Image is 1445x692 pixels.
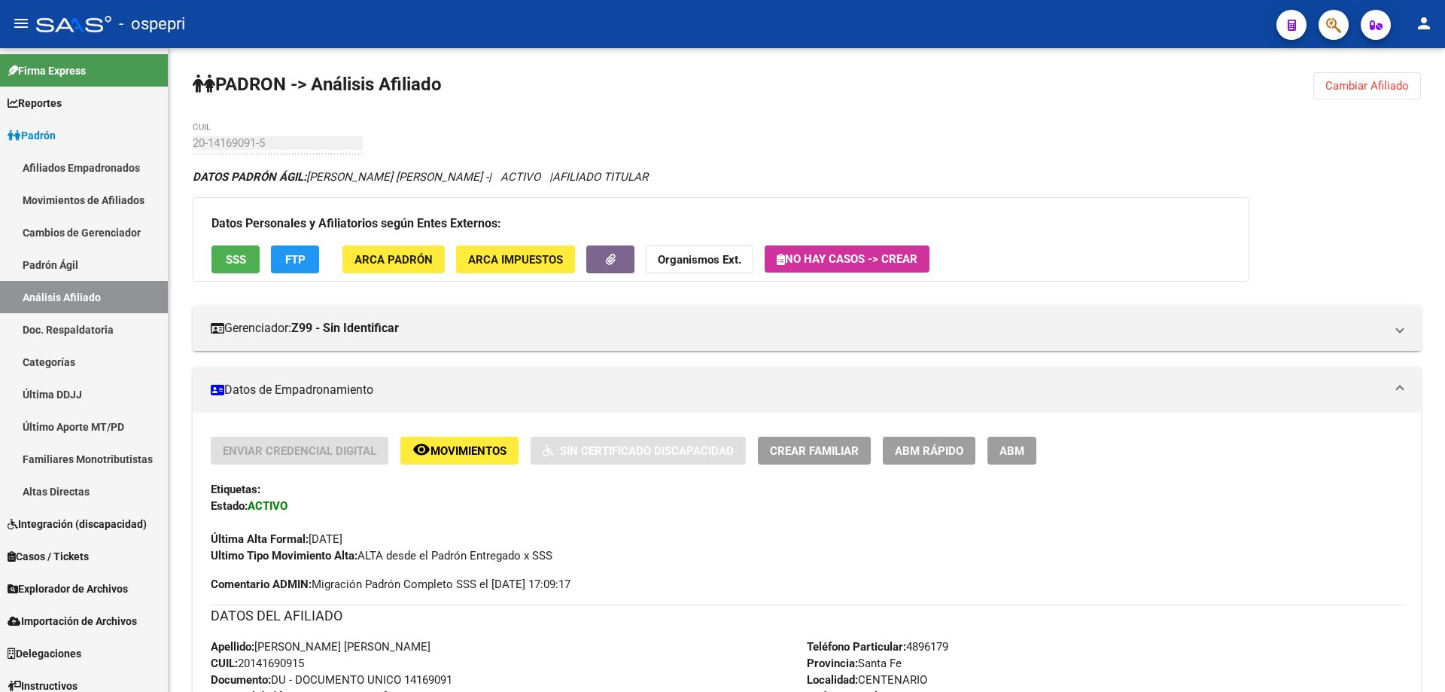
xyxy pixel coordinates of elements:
span: Delegaciones [8,645,81,662]
span: ALTA desde el Padrón Entregado x SSS [211,549,552,562]
span: ARCA Padrón [354,253,433,267]
strong: CUIL: [211,657,238,670]
button: Organismos Ext. [646,245,753,273]
span: AFILIADO TITULAR [552,170,648,184]
button: ABM [987,437,1036,465]
strong: Etiquetas: [211,483,260,496]
button: Enviar Credencial Digital [211,437,388,465]
strong: Documento: [211,673,271,687]
span: Crear Familiar [770,444,859,458]
span: Padrón [8,127,56,144]
span: 4896179 [807,640,948,654]
span: CENTENARIO [807,673,927,687]
strong: ACTIVO [248,499,287,513]
span: - ospepri [119,8,185,41]
button: ARCA Padrón [342,245,445,273]
strong: Teléfono Particular: [807,640,906,654]
strong: Apellido: [211,640,254,654]
mat-expansion-panel-header: Gerenciador:Z99 - Sin Identificar [193,306,1421,351]
span: Cambiar Afiliado [1325,79,1409,93]
span: [PERSON_NAME] [PERSON_NAME] [211,640,430,654]
span: DU - DOCUMENTO UNICO 14169091 [211,673,452,687]
span: Integración (discapacidad) [8,516,147,532]
strong: Última Alta Formal: [211,532,309,546]
strong: Z99 - Sin Identificar [291,320,399,337]
strong: PADRON -> Análisis Afiliado [193,74,442,95]
span: [PERSON_NAME] [PERSON_NAME] - [193,170,488,184]
mat-expansion-panel-header: Datos de Empadronamiento [193,367,1421,413]
strong: Ultimo Tipo Movimiento Alta: [211,549,357,562]
span: ABM Rápido [895,444,963,458]
i: | ACTIVO | [193,170,648,184]
mat-icon: person [1415,14,1433,32]
span: Movimientos [430,444,507,458]
span: Sin Certificado Discapacidad [560,444,734,458]
mat-icon: remove_red_eye [412,441,430,459]
strong: DATOS PADRÓN ÁGIL: [193,170,306,184]
button: FTP [271,245,319,273]
button: ABM Rápido [883,437,975,465]
h3: DATOS DEL AFILIADO [211,605,1403,626]
button: ARCA Impuestos [456,245,575,273]
strong: Estado: [211,499,248,513]
button: SSS [211,245,260,273]
span: Reportes [8,95,62,111]
span: Migración Padrón Completo SSS el [DATE] 17:09:17 [211,576,570,593]
strong: Organismos Ext. [658,253,741,267]
span: ARCA Impuestos [468,253,563,267]
mat-icon: menu [12,14,30,32]
iframe: Intercom live chat [1394,641,1430,677]
span: Explorador de Archivos [8,581,128,597]
mat-panel-title: Gerenciador: [211,320,1385,337]
button: Cambiar Afiliado [1313,72,1421,99]
span: Enviar Credencial Digital [223,444,376,458]
span: [DATE] [211,532,342,546]
strong: Localidad: [807,673,858,687]
mat-panel-title: Datos de Empadronamiento [211,382,1385,398]
span: Casos / Tickets [8,548,89,565]
button: No hay casos -> Crear [765,245,929,273]
span: SSS [226,253,246,267]
span: Santa Fe [807,657,902,670]
button: Crear Familiar [758,437,871,465]
span: No hay casos -> Crear [777,252,917,266]
h3: Datos Personales y Afiliatorios según Entes Externos: [211,213,1231,234]
span: ABM [999,444,1024,458]
span: FTP [285,253,306,267]
strong: Comentario ADMIN: [211,578,312,591]
strong: Provincia: [807,657,858,670]
button: Sin Certificado Discapacidad [531,437,746,465]
span: Importación de Archivos [8,613,137,630]
button: Movimientos [400,437,519,465]
span: 20141690915 [211,657,304,670]
span: Firma Express [8,62,86,79]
